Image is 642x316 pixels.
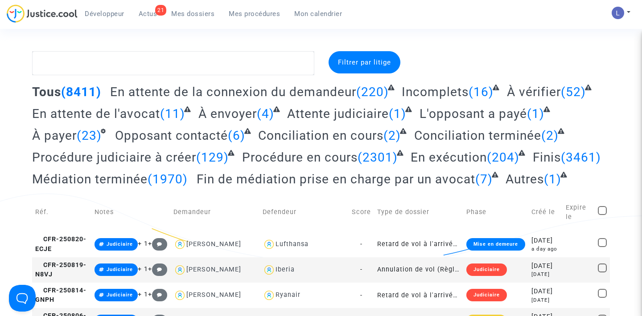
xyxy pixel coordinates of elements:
td: Annulation de vol (Règlement CE n°261/2004) [374,257,463,283]
td: Expire le [563,193,595,231]
span: En exécution [411,150,487,165]
span: (16) [469,85,494,99]
div: [DATE] [531,296,560,304]
span: - [360,292,362,299]
a: Développeur [78,7,132,20]
span: Finis [533,150,561,165]
span: Judiciaire [107,292,133,298]
td: Retard de vol à l'arrivée (Règlement CE n°261/2004) [374,231,463,257]
span: À envoyer [198,106,257,121]
div: [DATE] [531,261,560,271]
span: + 1 [138,291,148,298]
span: (2) [541,128,559,143]
td: Defendeur [259,193,349,231]
span: Attente judiciaire [287,106,389,121]
div: Judiciaire [466,289,507,301]
img: icon-user.svg [263,263,276,276]
div: [DATE] [531,287,560,296]
div: Mise en demeure [466,238,525,251]
span: + 1 [138,265,148,273]
span: (1) [527,106,544,121]
span: Fin de médiation prise en charge par un avocat [197,172,475,186]
img: icon-user.svg [263,289,276,302]
div: Judiciaire [466,263,507,276]
img: icon-user.svg [173,263,186,276]
span: Médiation terminée [32,172,148,186]
span: (3461) [561,150,601,165]
img: icon-user.svg [173,289,186,302]
a: Mes dossiers [164,7,222,20]
span: + [148,265,167,273]
span: (1) [544,172,561,186]
span: + [148,240,167,247]
div: a day ago [531,245,560,253]
div: [DATE] [531,271,560,278]
span: À payer [32,128,77,143]
span: CFR-250820-ECJE [35,235,86,253]
span: Filtrer par litige [338,58,391,66]
span: (129) [196,150,229,165]
span: (2) [383,128,401,143]
img: jc-logo.svg [7,4,78,23]
span: CFR-250819-N8VJ [35,261,86,279]
td: Réf. [32,193,91,231]
div: [PERSON_NAME] [186,240,241,248]
span: (1970) [148,172,188,186]
span: (204) [487,150,519,165]
span: Mon calendrier [294,10,342,18]
img: icon-user.svg [173,238,186,251]
a: 21Actus [132,7,165,20]
td: Phase [463,193,528,231]
div: [DATE] [531,236,560,246]
span: (8411) [61,85,101,99]
span: Mes dossiers [171,10,214,18]
span: Procédure judiciaire à créer [32,150,196,165]
a: Mon calendrier [287,7,349,20]
td: Notes [91,193,170,231]
span: - [360,266,362,273]
td: Type de dossier [374,193,463,231]
span: Tous [32,85,61,99]
span: Mes procédures [229,10,280,18]
span: Conciliation terminée [414,128,541,143]
span: (23) [77,128,102,143]
span: CFR-250814-GNPH [35,287,86,304]
span: + [148,291,167,298]
span: (4) [257,106,274,121]
a: Mes procédures [222,7,287,20]
iframe: Help Scout Beacon - Open [9,285,36,312]
span: En attente de l'avocat [32,106,160,121]
span: Judiciaire [107,267,133,272]
span: L'opposant a payé [420,106,527,121]
div: Ryanair [276,291,300,299]
span: Incomplets [402,85,469,99]
span: (2301) [358,150,398,165]
span: À vérifier [507,85,561,99]
span: En attente de la connexion du demandeur [110,85,356,99]
img: icon-user.svg [263,238,276,251]
td: Demandeur [170,193,259,231]
span: Actus [139,10,157,18]
td: Retard de vol à l'arrivée (Règlement CE n°261/2004) [374,283,463,308]
span: + 1 [138,240,148,247]
span: Développeur [85,10,124,18]
span: Opposant contacté [115,128,228,143]
span: Autres [506,172,544,186]
span: (7) [475,172,493,186]
span: (52) [561,85,586,99]
div: Lufthansa [276,240,309,248]
img: AATXAJzI13CaqkJmx-MOQUbNyDE09GJ9dorwRvFSQZdH=s96-c [612,7,624,19]
td: Créé le [528,193,563,231]
div: [PERSON_NAME] [186,266,241,273]
span: Conciliation en cours [258,128,383,143]
span: (6) [228,128,245,143]
div: 21 [155,5,166,16]
span: (11) [160,106,185,121]
span: (220) [356,85,389,99]
span: Procédure en cours [242,150,358,165]
span: Judiciaire [107,241,133,247]
span: (1) [389,106,406,121]
td: Score [349,193,374,231]
div: [PERSON_NAME] [186,291,241,299]
span: - [360,240,362,248]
